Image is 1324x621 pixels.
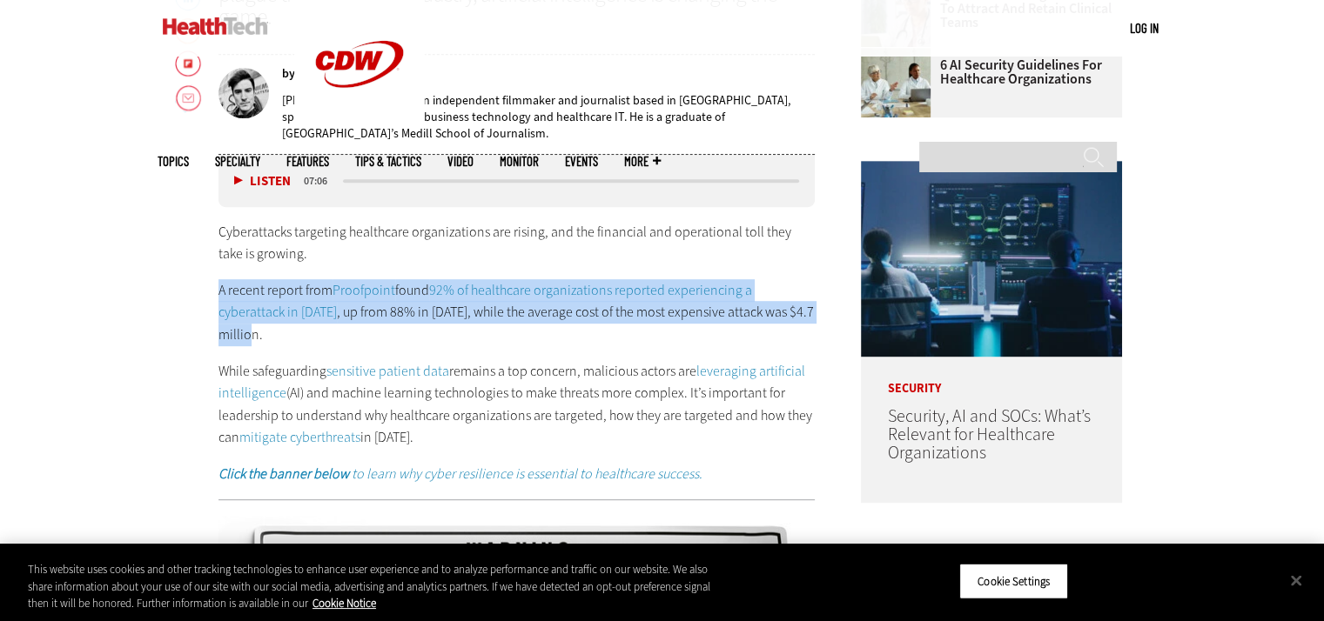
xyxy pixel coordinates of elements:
[218,464,702,483] a: Click the banner below to learn why cyber resilience is essential to healthcare success.
[215,155,260,168] span: Specialty
[218,281,752,322] a: 92% of healthcare organizations reported experiencing a cyberattack in [DATE]
[218,221,816,265] p: Cyberattacks targeting healthcare organizations are rising, and the financial and operational tol...
[355,155,421,168] a: Tips & Tactics
[294,115,425,133] a: CDW
[218,464,349,483] strong: Click the banner below
[313,596,376,611] a: More information about your privacy
[286,155,329,168] a: Features
[163,17,268,35] img: Home
[887,404,1090,464] a: Security, AI and SOCs: What’s Relevant for Healthcare Organizations
[218,279,816,346] p: A recent report from found , up from 88% in [DATE], while the average cost of the most expensive ...
[1130,19,1159,37] div: User menu
[352,464,702,483] em: to learn why cyber resilience is essential to healthcare success.
[959,563,1068,599] button: Cookie Settings
[239,428,360,446] a: mitigate cyberthreats
[326,362,449,380] a: sensitive patient data
[447,155,474,168] a: Video
[861,357,1122,395] p: Security
[218,360,816,449] p: While safeguarding remains a top concern, malicious actors are (AI) and machine learning technolo...
[1277,561,1315,599] button: Close
[565,155,598,168] a: Events
[1130,20,1159,36] a: Log in
[218,516,816,618] img: x-cyberresillience2-static-2024-na-desktop
[333,281,395,299] a: Proofpoint
[861,161,1122,357] img: security team in high-tech computer room
[158,155,189,168] span: Topics
[624,155,661,168] span: More
[500,155,539,168] a: MonITor
[28,561,729,612] div: This website uses cookies and other tracking technologies to enhance user experience and to analy...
